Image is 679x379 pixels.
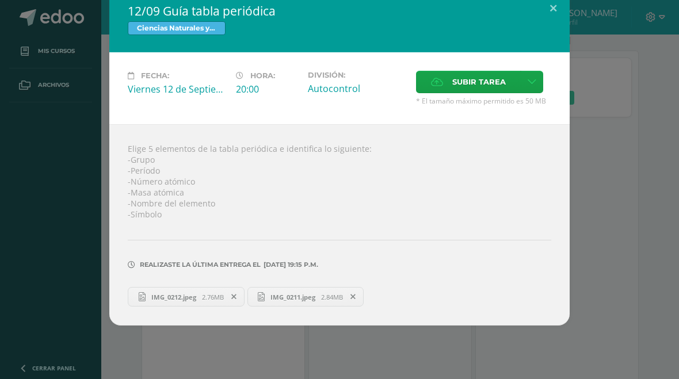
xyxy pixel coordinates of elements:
[224,290,244,303] span: Remover entrega
[416,96,551,106] span: * El tamaño máximo permitido es 50 MB
[452,71,506,93] span: Subir tarea
[308,82,407,95] div: Autocontrol
[146,293,202,301] span: IMG_0212.jpeg
[128,3,551,19] h2: 12/09 Guía tabla periódica
[265,293,321,301] span: IMG_0211.jpeg
[109,124,570,326] div: Elige 5 elementos de la tabla periódica e identifica lo siguiente: -Grupo -Período -Número atómic...
[236,83,299,95] div: 20:00
[344,290,363,303] span: Remover entrega
[128,21,226,35] span: Ciencias Naturales y Tecnología
[202,293,224,301] span: 2.76MB
[308,71,407,79] label: División:
[128,83,227,95] div: Viernes 12 de Septiembre
[128,287,245,307] a: IMG_0212.jpeg 2.76MB
[140,261,261,269] span: Realizaste la última entrega el
[250,71,275,80] span: Hora:
[247,287,364,307] a: IMG_0211.jpeg 2.84MB
[321,293,343,301] span: 2.84MB
[141,71,169,80] span: Fecha:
